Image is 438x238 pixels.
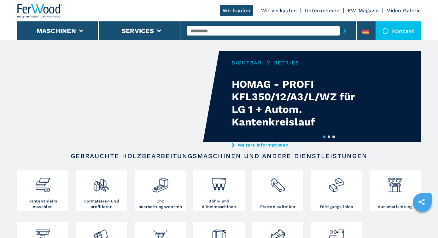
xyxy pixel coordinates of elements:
a: Wir verkaufen [261,8,297,14]
a: Cnc bearbeitungszentren [135,170,186,211]
a: Bohr- und dübelmaschinen [193,170,244,211]
a: Video Galerie [387,8,421,14]
h3: Kantenanleim maschien [19,198,67,210]
button: Services [122,27,154,35]
button: Maschinen [37,27,76,35]
a: sharethis [414,194,429,210]
img: Kontakt [383,28,389,34]
img: centro_di_lavoro_cnc_2.png [152,172,169,193]
video: Your browser does not support the video tag. [17,51,219,142]
img: linee_di_produzione_2.png [328,172,345,193]
h3: Platten aufteilen [260,204,295,210]
a: Automatisierung [370,170,421,211]
a: Fertigungslinien [311,170,362,211]
h2: Gebrauchte Holzbearbeitungsmaschinen und andere Dienstleistungen [38,152,401,160]
img: bordatrici_1.png [34,172,51,193]
a: Weitere Informationen [232,142,355,147]
h3: Fertigungslinien [320,204,353,210]
div: Kontakt [376,21,421,40]
a: Formatieren und profilieren [76,170,127,211]
button: submit-button [340,24,350,38]
a: FW-Magazin [348,8,379,14]
a: Kantenanleim maschien [17,170,68,211]
img: Ferwood [17,4,63,18]
img: automazione.png [387,172,404,193]
h3: Cnc bearbeitungszentren [136,198,184,210]
button: 2 [328,136,330,138]
img: sezionatrici_2.png [269,172,286,193]
a: Unternehmen [305,8,340,14]
a: Platten aufteilen [252,170,303,211]
img: foratrici_inseritrici_2.png [211,172,227,193]
img: squadratrici_2.png [93,172,110,193]
h3: Formatieren und profilieren [78,198,126,210]
a: Wir kaufen [220,5,253,16]
button: 1 [323,136,325,138]
h3: Bohr- und dübelmaschinen [195,198,243,210]
button: 3 [332,136,335,138]
h3: Automatisierung [378,204,413,210]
